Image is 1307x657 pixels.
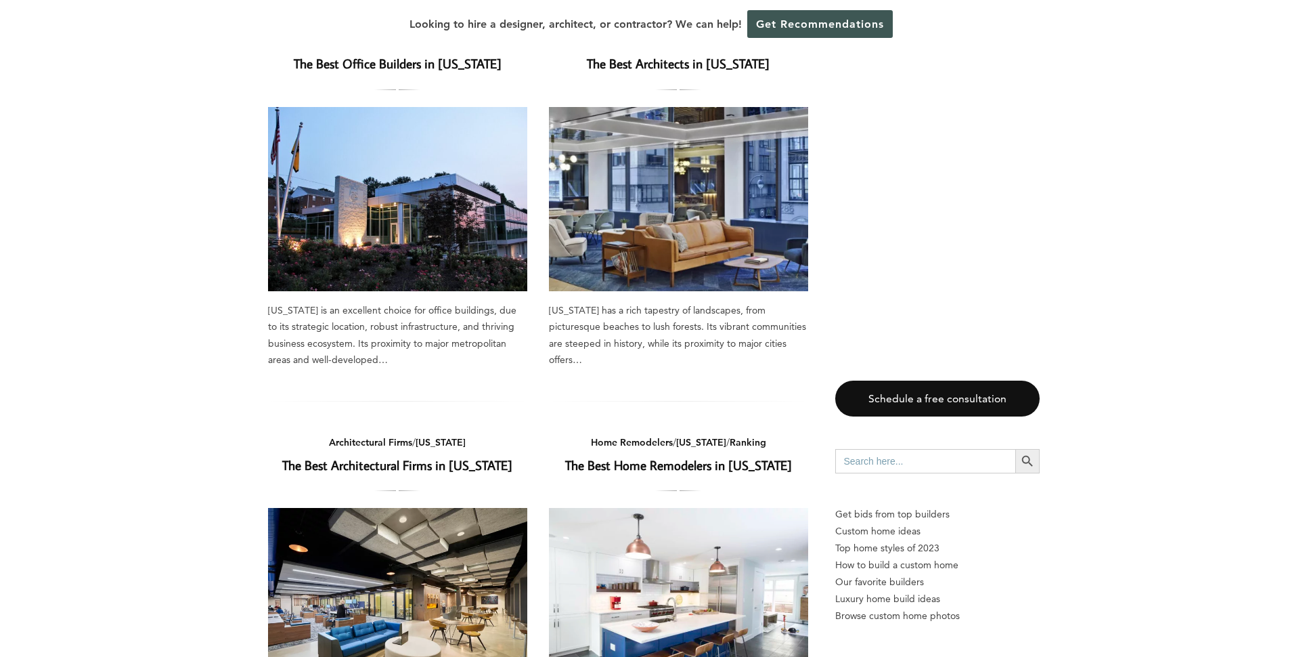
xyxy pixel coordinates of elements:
[549,107,808,291] a: The Best Architects in [US_STATE]
[676,436,726,448] a: [US_STATE]
[294,55,502,72] a: The Best Office Builders in [US_STATE]
[835,574,1040,591] a: Our favorite builders
[747,10,893,38] a: Get Recommendations
[416,436,466,448] a: [US_STATE]
[835,591,1040,608] a: Luxury home build ideas
[268,302,527,368] div: [US_STATE] is an excellent choice for office buildings, due to its strategic location, robust inf...
[835,540,1040,557] a: Top home styles of 2023
[1020,454,1035,469] svg: Search
[282,457,512,473] a: The Best Architectural Firms in [US_STATE]
[835,506,1040,523] p: Get bids from top builders
[587,55,770,72] a: The Best Architects in [US_STATE]
[835,557,1040,574] a: How to build a custom home
[835,608,1040,624] a: Browse custom home photos
[730,436,766,448] a: Ranking
[268,107,527,291] a: The Best Office Builders in [US_STATE]
[268,434,527,451] div: /
[835,449,1015,473] input: Search here...
[329,436,412,448] a: Architectural Firms
[565,457,792,473] a: The Best Home Remodelers in [US_STATE]
[835,523,1040,540] a: Custom home ideas
[591,436,673,448] a: Home Remodelers
[549,434,808,451] div: / /
[549,302,808,368] div: [US_STATE] has a rich tapestry of landscapes, from picturesque beaches to lush forests. Its vibra...
[835,381,1040,417] a: Schedule a free consultation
